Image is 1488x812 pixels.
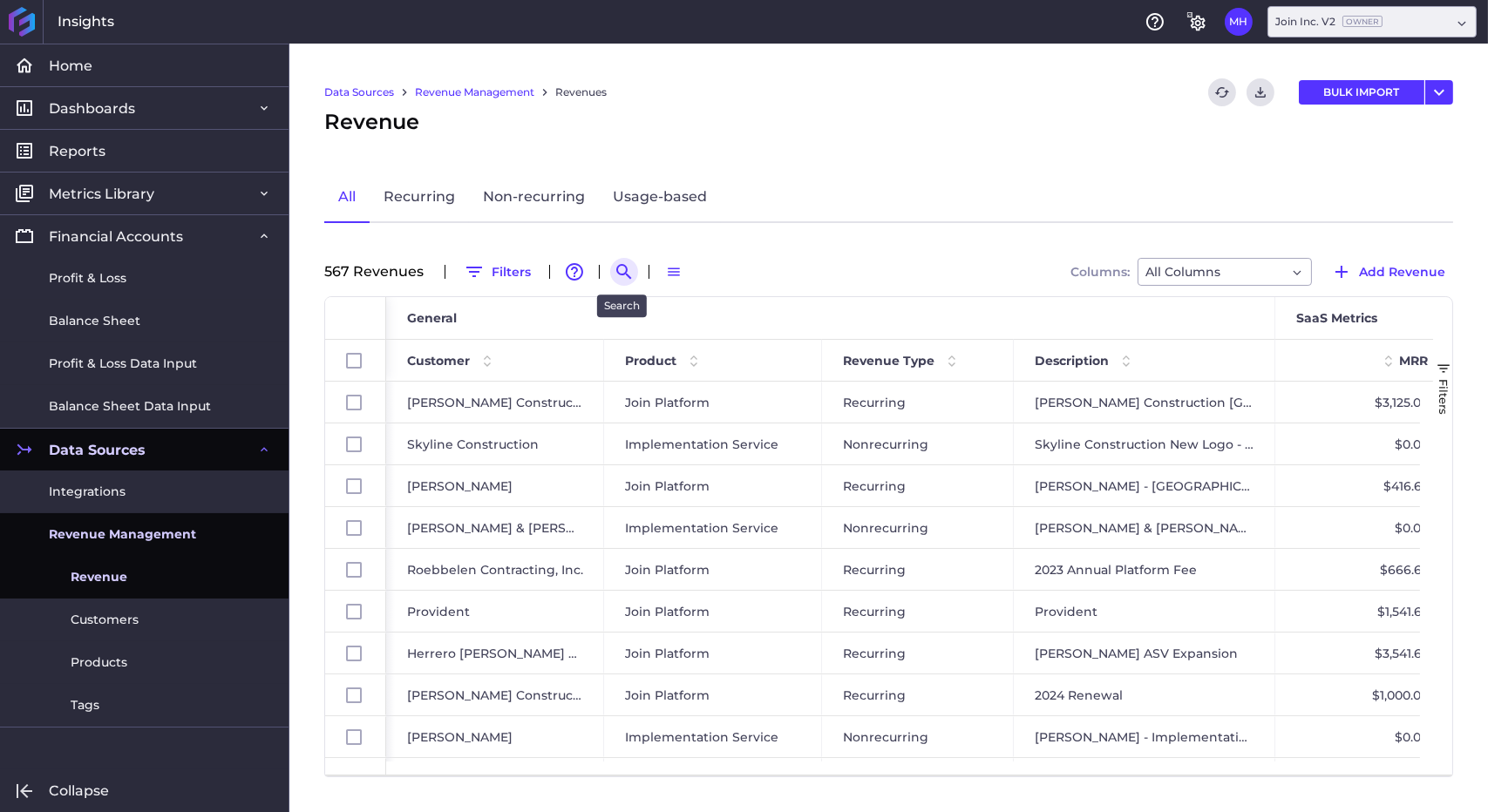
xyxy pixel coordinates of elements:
[822,716,1014,757] div: Nonrecurring
[625,592,710,632] span: Join Platform
[49,185,154,203] span: Metrics Library
[1014,674,1275,715] div: 2024 Renewal
[822,382,1014,423] div: Recurring
[49,269,126,288] span: Profit & Loss
[49,525,196,544] span: Revenue Management
[822,674,1014,715] div: Recurring
[1138,258,1312,286] div: Dropdown select
[1275,633,1450,673] div: $3,541.67
[1275,674,1450,715] div: $1,000.00
[625,633,710,673] span: Join Platform
[469,173,599,223] a: Non-recurring
[822,465,1014,506] div: Recurring
[1275,591,1450,632] div: $1,541.67
[625,424,778,464] span: Implementation Service
[625,466,710,506] span: Join Platform
[1035,353,1109,369] span: Description
[407,675,583,715] span: [PERSON_NAME] Construction
[1014,549,1275,590] div: 2023 Annual Platform Fee
[822,758,1014,799] div: Recurring
[71,696,99,714] span: Tags
[325,716,386,758] div: Press SPACE to select this row.
[456,258,539,286] button: Filters
[49,782,109,800] span: Collapse
[625,382,710,423] span: Join Platform
[625,759,710,799] span: Join Platform
[1247,78,1274,106] button: Download
[71,568,127,586] span: Revenue
[407,550,583,590] span: Roebbelen Contracting, Inc.
[1145,261,1220,282] span: All Columns
[407,353,470,369] span: Customer
[325,591,386,633] div: Press SPACE to select this row.
[325,674,386,716] div: Press SPACE to select this row.
[407,466,513,506] span: [PERSON_NAME]
[415,85,534,100] a: Revenue Management
[1299,80,1424,105] button: BULK IMPORT
[49,99,135,118] span: Dashboards
[407,633,583,673] span: Herrero [PERSON_NAME] Webcor, JV
[407,310,457,326] span: General
[324,106,419,138] span: Revenue
[407,759,513,799] span: [PERSON_NAME]
[625,353,676,369] span: Product
[1225,8,1253,36] button: User Menu
[1275,758,1450,799] div: $1,041.67
[49,227,183,246] span: Financial Accounts
[325,633,386,674] div: Press SPACE to select this row.
[325,423,386,465] div: Press SPACE to select this row.
[49,142,105,160] span: Reports
[71,653,127,672] span: Products
[325,507,386,549] div: Press SPACE to select this row.
[1323,258,1453,286] button: Add Revenue
[49,483,126,501] span: Integrations
[1275,465,1450,506] div: $416.67
[407,382,583,423] span: [PERSON_NAME] Construction
[1275,423,1450,464] div: $0.00
[325,758,386,800] div: Press SPACE to select this row.
[1296,310,1377,326] span: SaaS Metrics
[1275,549,1450,590] div: $666.67
[822,633,1014,673] div: Recurring
[843,353,934,369] span: Revenue Type
[49,355,197,373] span: Profit & Loss Data Input
[407,717,513,757] span: [PERSON_NAME]
[325,549,386,591] div: Press SPACE to select this row.
[1014,507,1275,548] div: [PERSON_NAME] & [PERSON_NAME] Implementation
[1014,382,1275,423] div: [PERSON_NAME] Construction [GEOGRAPHIC_DATA] - [DATE]
[324,173,370,223] a: All
[1437,379,1451,415] span: Filters
[1267,6,1477,37] div: Dropdown select
[1342,16,1383,27] ins: Owner
[325,465,386,507] div: Press SPACE to select this row.
[1014,591,1275,632] div: Provident
[49,397,211,416] span: Balance Sheet Data Input
[1014,758,1275,799] div: CDHS Neuro Psych
[625,675,710,715] span: Join Platform
[610,258,638,286] button: Search by
[324,85,394,100] a: Data Sources
[49,312,140,330] span: Balance Sheet
[599,173,721,223] a: Usage-based
[822,549,1014,590] div: Recurring
[71,611,139,629] span: Customers
[822,423,1014,464] div: Nonrecurring
[555,85,607,100] a: Revenues
[1014,423,1275,464] div: Skyline Construction New Logo - Implementation Fee
[325,382,386,423] div: Press SPACE to select this row.
[1275,716,1450,757] div: $0.00
[407,424,539,464] span: Skyline Construction
[1141,8,1169,36] button: Help
[49,57,92,75] span: Home
[625,550,710,590] span: Join Platform
[822,507,1014,548] div: Nonrecurring
[370,173,469,223] a: Recurring
[1014,716,1275,757] div: [PERSON_NAME] - Implementation
[1399,353,1428,369] span: MRR
[407,592,470,632] span: Provident
[822,591,1014,632] div: Recurring
[1425,80,1453,105] button: User Menu
[49,441,146,459] span: Data Sources
[1275,507,1450,548] div: $0.00
[1014,465,1275,506] div: [PERSON_NAME] - [GEOGRAPHIC_DATA][PERSON_NAME]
